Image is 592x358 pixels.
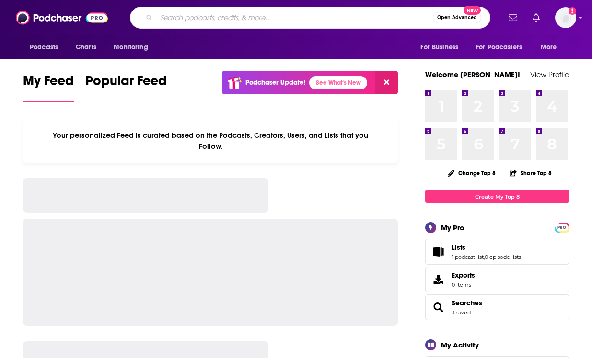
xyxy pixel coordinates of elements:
[541,41,557,54] span: More
[85,73,167,102] a: Popular Feed
[429,245,448,258] a: Lists
[107,38,160,56] button: open menu
[23,73,74,102] a: My Feed
[485,254,521,260] a: 0 episode lists
[425,267,569,292] a: Exports
[441,340,479,349] div: My Activity
[429,273,448,286] span: Exports
[452,254,484,260] a: 1 podcast list
[505,10,521,26] a: Show notifications dropdown
[76,41,96,54] span: Charts
[555,7,576,28] img: User Profile
[556,224,568,231] a: PRO
[442,167,501,179] button: Change Top 8
[534,38,569,56] button: open menu
[437,15,477,20] span: Open Advanced
[23,38,70,56] button: open menu
[476,41,522,54] span: For Podcasters
[425,294,569,320] span: Searches
[433,12,481,23] button: Open AdvancedNew
[555,7,576,28] span: Logged in as JohnJMudgett
[420,41,458,54] span: For Business
[16,9,108,27] img: Podchaser - Follow, Share and Rate Podcasts
[529,10,544,26] a: Show notifications dropdown
[85,73,167,95] span: Popular Feed
[569,7,576,15] svg: Add a profile image
[425,239,569,265] span: Lists
[414,38,470,56] button: open menu
[425,70,520,79] a: Welcome [PERSON_NAME]!
[441,223,464,232] div: My Pro
[114,41,148,54] span: Monitoring
[70,38,102,56] a: Charts
[555,7,576,28] button: Show profile menu
[156,10,433,25] input: Search podcasts, credits, & more...
[429,301,448,314] a: Searches
[309,76,367,89] a: See What's New
[30,41,58,54] span: Podcasts
[452,299,482,307] a: Searches
[464,6,481,15] span: New
[452,309,471,316] a: 3 saved
[452,271,475,280] span: Exports
[452,281,475,288] span: 0 items
[23,73,74,95] span: My Feed
[23,119,398,163] div: Your personalized Feed is curated based on the Podcasts, Creators, Users, and Lists that you Follow.
[452,243,465,252] span: Lists
[509,164,552,182] button: Share Top 8
[470,38,536,56] button: open menu
[452,243,521,252] a: Lists
[425,190,569,203] a: Create My Top 8
[245,78,305,87] p: Podchaser Update!
[130,7,490,29] div: Search podcasts, credits, & more...
[530,70,569,79] a: View Profile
